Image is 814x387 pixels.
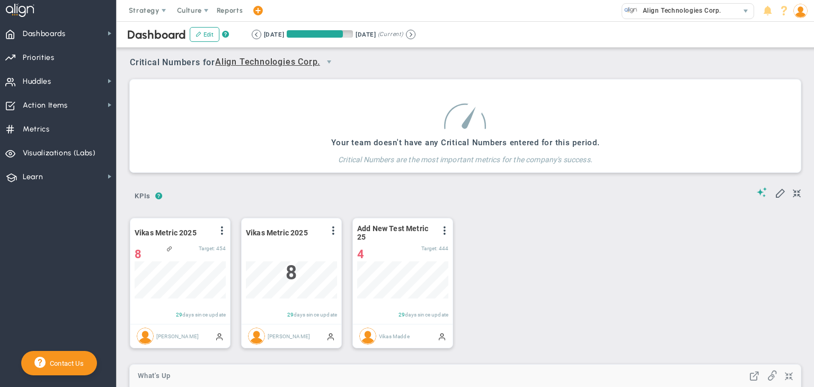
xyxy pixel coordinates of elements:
[127,28,186,42] span: Dashboard
[130,53,341,73] span: Critical Numbers for
[23,118,50,140] span: Metrics
[438,332,446,340] span: Manually Updated
[215,56,320,69] span: Align Technologies Corp.
[46,359,84,367] span: Contact Us
[326,332,335,340] span: Manually Updated
[379,333,410,339] span: Vikas Madde
[793,4,808,18] img: 203357.Person.photo
[177,6,202,14] span: Culture
[135,228,197,237] span: Vikas Metric 2025
[405,312,448,318] span: days since update
[399,312,405,318] span: 29
[356,30,376,39] div: [DATE]
[199,245,215,251] span: Target:
[757,187,767,197] span: Suggestions (AI Feature)
[182,312,226,318] span: days since update
[130,188,155,206] button: KPIs
[357,248,364,261] span: 4
[406,30,415,39] button: Go to next period
[775,187,785,198] span: Edit My KPIs
[287,30,353,38] div: Period Progress: 85% Day 78 of 91 with 13 remaining.
[331,138,600,147] h3: Your team doesn't have any Critical Numbers entered for this period.
[264,30,284,39] div: [DATE]
[135,248,141,261] span: 8
[252,30,261,39] button: Go to previous period
[190,27,219,42] button: Edit
[624,4,638,17] img: 10991.Company.photo
[738,4,754,19] span: select
[421,245,437,251] span: Target:
[23,94,68,117] span: Action Items
[378,30,403,39] span: (Current)
[357,224,434,241] span: Add New Test Metric 25
[248,328,265,345] img: Sudhir Dakshinamurthy
[137,328,154,345] img: Sudhir Dakshinamurthy
[23,166,43,188] span: Learn
[129,6,160,14] span: Strategy
[286,261,297,284] span: 8
[167,246,172,251] span: Linked to <span class='icon ico-my-dashboard-feather' style='margin-right: 5px;'></span>Sudhir Da...
[130,188,155,205] span: KPIs
[215,332,224,340] span: Manually Updated
[359,328,376,345] img: Vikas Madde
[331,147,600,164] h4: Critical Numbers are the most important metrics for the company's success.
[287,312,294,318] span: 29
[23,23,66,45] span: Dashboards
[439,245,448,251] span: 444
[176,312,182,318] span: 29
[294,312,337,318] span: days since update
[156,333,199,339] span: [PERSON_NAME]
[320,53,338,71] span: select
[216,245,226,251] span: 454
[23,47,55,69] span: Priorities
[23,142,96,164] span: Visualizations (Labs)
[638,4,721,17] span: Align Technologies Corp.
[246,228,308,237] span: Vikas Metric 2025
[268,333,310,339] span: [PERSON_NAME]
[23,71,51,93] span: Huddles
